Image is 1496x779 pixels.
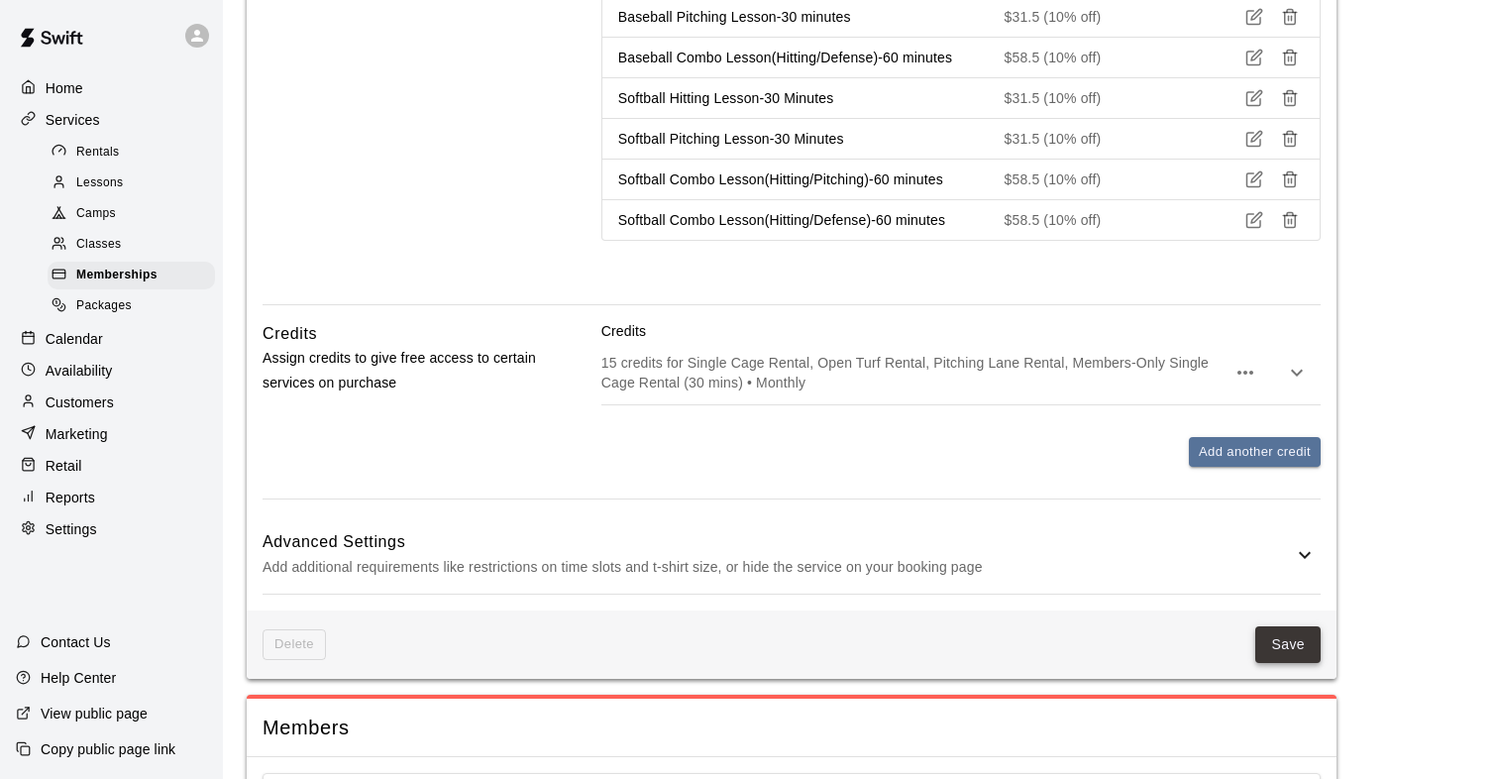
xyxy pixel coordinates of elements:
p: View public page [41,704,148,723]
span: This membership cannot be deleted since it still has members [263,629,326,660]
div: Lessons [48,169,215,197]
p: Copy public page link [41,739,175,759]
p: Softball Combo Lesson(Hitting/Pitching)-60 minutes [618,169,973,189]
div: Rentals [48,139,215,167]
a: Retail [16,451,207,481]
p: $31.5 (10% off) [1005,129,1185,149]
a: Availability [16,356,207,386]
p: Reports [46,488,95,507]
div: Classes [48,231,215,259]
p: Add additional requirements like restrictions on time slots and t-shirt size, or hide the service... [263,555,1293,580]
p: Baseball Combo Lesson(Hitting/Defense)-60 minutes [618,48,973,67]
span: Camps [76,204,116,224]
a: Packages [48,291,223,322]
p: Softball Hitting Lesson-30 Minutes [618,88,973,108]
span: Packages [76,296,132,316]
span: Lessons [76,173,124,193]
a: Lessons [48,167,223,198]
a: Camps [48,199,223,230]
span: Classes [76,235,121,255]
p: Availability [46,361,113,381]
p: Customers [46,392,114,412]
p: Home [46,78,83,98]
a: Services [16,105,207,135]
span: Rentals [76,143,120,163]
div: Memberships [48,262,215,289]
p: Assign credits to give free access to certain services on purchase [263,346,538,395]
p: Calendar [46,329,103,349]
p: $58.5 (10% off) [1005,210,1185,230]
h6: Credits [263,321,317,347]
p: Softball Pitching Lesson-30 Minutes [618,129,973,149]
p: Services [46,110,100,130]
a: Home [16,73,207,103]
p: Help Center [41,668,116,688]
p: $58.5 (10% off) [1005,48,1185,67]
p: Retail [46,456,82,476]
button: Add another credit [1189,437,1321,468]
p: Baseball Pitching Lesson-30 minutes [618,7,973,27]
p: Contact Us [41,632,111,652]
p: 15 credits for Single Cage Rental, Open Turf Rental, Pitching Lane Rental, Members-Only Single Ca... [601,353,1226,392]
p: Marketing [46,424,108,444]
p: Softball Combo Lesson(Hitting/Defense)-60 minutes [618,210,973,230]
span: Members [263,715,1321,741]
p: Settings [46,519,97,539]
div: Packages [48,292,215,320]
span: Memberships [76,266,158,285]
p: $58.5 (10% off) [1005,169,1185,189]
a: Calendar [16,324,207,354]
a: Memberships [48,261,223,291]
button: Save [1255,626,1321,663]
div: Advanced SettingsAdd additional requirements like restrictions on time slots and t-shirt size, or... [263,515,1321,594]
p: $31.5 (10% off) [1005,7,1185,27]
a: Rentals [48,137,223,167]
a: Settings [16,514,207,544]
a: Marketing [16,419,207,449]
div: 15 credits for Single Cage Rental, Open Turf Rental, Pitching Lane Rental, Members-Only Single Ca... [601,341,1321,404]
p: Credits [601,321,1321,341]
a: Reports [16,483,207,512]
div: Camps [48,200,215,228]
a: Customers [16,388,207,417]
a: Classes [48,230,223,261]
p: $31.5 (10% off) [1005,88,1185,108]
h6: Advanced Settings [263,529,1293,555]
